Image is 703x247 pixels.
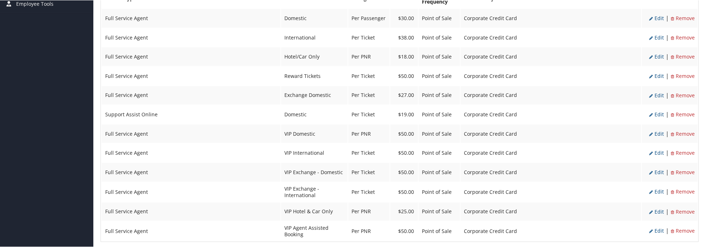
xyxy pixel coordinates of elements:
li: | [664,109,671,119]
td: Corporate Credit Card [461,182,642,201]
span: Point of Sale [422,149,452,156]
span: Edit [649,53,664,60]
td: VIP Exchange - International [281,182,348,201]
td: Full Service Agent [102,86,280,104]
td: Full Service Agent [102,124,280,143]
span: Remove [671,92,695,98]
td: Domestic [281,9,348,27]
td: Corporate Credit Card [461,105,642,124]
span: Point of Sale [422,14,452,21]
td: Domestic [281,105,348,124]
span: Remove [671,111,695,117]
span: Point of Sale [422,91,452,98]
span: Edit [649,14,664,21]
li: | [664,13,671,23]
td: Full Service Agent [102,66,280,85]
td: VIP Exchange - Domestic [281,163,348,181]
span: Point of Sale [422,188,452,195]
td: Corporate Credit Card [461,124,642,143]
span: Edit [649,130,664,137]
li: | [664,129,671,138]
td: Full Service Agent [102,163,280,181]
li: | [664,90,671,100]
span: Remove [671,208,695,215]
td: $38.00 [390,28,418,47]
span: Remove [671,72,695,79]
td: VIP International [281,143,348,162]
td: $25.00 [390,202,418,221]
li: | [664,226,671,235]
span: Edit [649,149,664,156]
td: Corporate Credit Card [461,9,642,27]
span: Edit [649,92,664,98]
li: | [664,33,671,42]
span: Per PNR [352,208,371,214]
span: Point of Sale [422,34,452,41]
td: VIP Hotel & Car Only [281,202,348,221]
span: Edit [649,188,664,195]
span: Per PNR [352,130,371,137]
td: Corporate Credit Card [461,163,642,181]
td: VIP Domestic [281,124,348,143]
td: Exchange Domestic [281,86,348,104]
td: Full Service Agent [102,143,280,162]
li: | [664,167,671,177]
td: $50.00 [390,163,418,181]
li: | [664,187,671,196]
td: Full Service Agent [102,9,280,27]
span: Point of Sale [422,208,452,214]
span: Point of Sale [422,168,452,175]
span: Per PNR [352,53,371,60]
span: Edit [649,208,664,215]
span: Point of Sale [422,227,452,234]
td: Corporate Credit Card [461,202,642,221]
span: Edit [649,227,664,234]
td: Full Service Agent [102,47,280,66]
span: Per Passenger [352,14,386,21]
span: Per Ticket [352,168,375,175]
li: | [664,52,671,61]
li: | [664,207,671,216]
td: $30.00 [390,9,418,27]
td: $50.00 [390,182,418,201]
li: | [664,148,671,157]
span: Point of Sale [422,130,452,137]
td: Full Service Agent [102,182,280,201]
span: Per PNR [352,227,371,234]
td: Reward Tickets [281,66,348,85]
td: Corporate Credit Card [461,47,642,66]
td: $27.00 [390,86,418,104]
td: $50.00 [390,124,418,143]
td: $50.00 [390,221,418,241]
td: $50.00 [390,66,418,85]
td: Support Assist Online [102,105,280,124]
span: Edit [649,72,664,79]
span: Remove [671,14,695,21]
span: Edit [649,111,664,117]
td: Full Service Agent [102,28,280,47]
td: Corporate Credit Card [461,66,642,85]
td: Corporate Credit Card [461,143,642,162]
span: Point of Sale [422,111,452,117]
td: Full Service Agent [102,202,280,221]
span: Edit [649,34,664,41]
td: VIP Agent Assisted Booking [281,221,348,241]
td: $19.00 [390,105,418,124]
span: Per Ticket [352,72,375,79]
span: Remove [671,168,695,175]
span: Remove [671,53,695,60]
span: Per Ticket [352,91,375,98]
span: Remove [671,34,695,41]
td: International [281,28,348,47]
span: Edit [649,168,664,175]
span: Remove [671,149,695,156]
span: Remove [671,227,695,234]
span: Per Ticket [352,111,375,117]
td: Full Service Agent [102,221,280,241]
span: Per Ticket [352,149,375,156]
span: Point of Sale [422,72,452,79]
td: Corporate Credit Card [461,86,642,104]
td: Corporate Credit Card [461,28,642,47]
span: Point of Sale [422,53,452,60]
span: Per Ticket [352,188,375,195]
